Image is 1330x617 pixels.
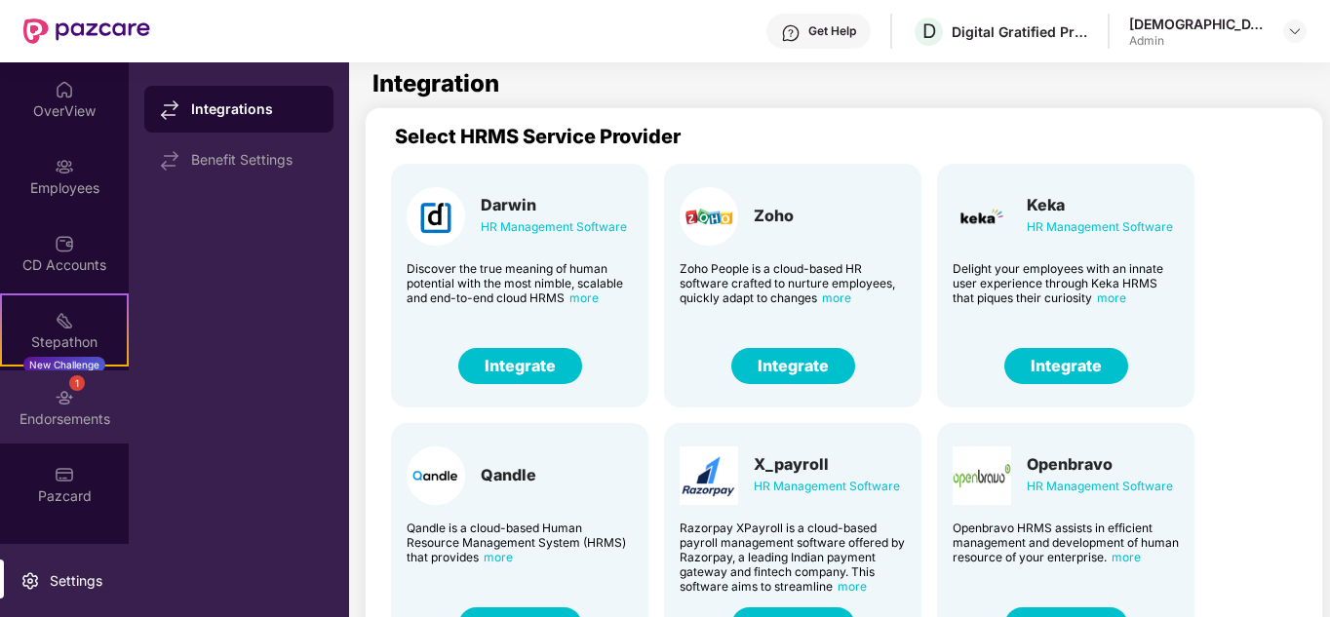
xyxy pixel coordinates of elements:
div: [DEMOGRAPHIC_DATA][PERSON_NAME] [1129,15,1266,33]
div: Zoho People is a cloud-based HR software crafted to nurture employees, quickly adapt to changes [680,261,906,305]
span: more [1112,550,1141,564]
div: Get Help [808,23,856,39]
span: more [1097,290,1126,305]
img: svg+xml;base64,PHN2ZyBpZD0iSGVscC0zMngzMiIgeG1sbnM9Imh0dHA6Ly93d3cudzMub3JnLzIwMDAvc3ZnIiB3aWR0aD... [781,23,801,43]
img: svg+xml;base64,PHN2ZyBpZD0iRW1wbG95ZWVzIiB4bWxucz0iaHR0cDovL3d3dy53My5vcmcvMjAwMC9zdmciIHdpZHRoPS... [55,157,74,176]
div: Darwin [481,195,627,214]
div: Discover the true meaning of human potential with the most nimble, scalable and end-to-end cloud ... [407,261,633,305]
img: New Pazcare Logo [23,19,150,44]
button: Integrate [1004,348,1128,384]
div: HR Management Software [1027,216,1173,238]
div: Digital Gratified Private Limited [952,22,1088,41]
button: Integrate [458,348,582,384]
div: Integrations [191,99,318,119]
img: Card Logo [680,446,738,505]
img: Card Logo [407,187,465,246]
div: Keka [1027,195,1173,214]
div: New Challenge [23,357,105,372]
div: Openbravo [1027,454,1173,474]
div: Qandle [481,465,536,484]
img: svg+xml;base64,PHN2ZyB4bWxucz0iaHR0cDovL3d3dy53My5vcmcvMjAwMC9zdmciIHdpZHRoPSIxNy44MzIiIGhlaWdodD... [160,151,179,171]
img: svg+xml;base64,PHN2ZyBpZD0iRHJvcGRvd24tMzJ4MzIiIHhtbG5zPSJodHRwOi8vd3d3LnczLm9yZy8yMDAwL3N2ZyIgd2... [1287,23,1303,39]
img: Card Logo [953,446,1011,505]
div: HR Management Software [754,476,900,497]
div: 1 [69,375,85,391]
span: more [822,290,851,305]
img: Card Logo [407,446,465,505]
img: svg+xml;base64,PHN2ZyBpZD0iRW5kb3JzZW1lbnRzIiB4bWxucz0iaHR0cDovL3d3dy53My5vcmcvMjAwMC9zdmciIHdpZH... [55,388,74,407]
div: Stepathon [2,332,127,352]
img: Card Logo [953,187,1011,246]
span: more [484,550,513,564]
div: Settings [44,571,108,591]
div: Zoho [754,206,794,225]
button: Integrate [731,348,855,384]
span: D [922,19,936,43]
img: svg+xml;base64,PHN2ZyBpZD0iQ0RfQWNjb3VudHMiIGRhdGEtbmFtZT0iQ0QgQWNjb3VudHMiIHhtbG5zPSJodHRwOi8vd3... [55,234,74,253]
div: Admin [1129,33,1266,49]
img: svg+xml;base64,PHN2ZyB4bWxucz0iaHR0cDovL3d3dy53My5vcmcvMjAwMC9zdmciIHdpZHRoPSIxNy44MzIiIGhlaWdodD... [160,100,179,120]
div: X_payroll [754,454,900,474]
img: svg+xml;base64,PHN2ZyBpZD0iU2V0dGluZy0yMHgyMCIgeG1sbnM9Imh0dHA6Ly93d3cudzMub3JnLzIwMDAvc3ZnIiB3aW... [20,571,40,591]
img: svg+xml;base64,PHN2ZyB4bWxucz0iaHR0cDovL3d3dy53My5vcmcvMjAwMC9zdmciIHdpZHRoPSIyMSIgaGVpZ2h0PSIyMC... [55,311,74,330]
div: Razorpay XPayroll is a cloud-based payroll management software offered by Razorpay, a leading Ind... [680,521,906,594]
h1: Integration [372,72,499,96]
div: Openbravo HRMS assists in efficient management and development of human resource of your enterprise. [953,521,1179,564]
div: HR Management Software [1027,476,1173,497]
span: more [838,579,867,594]
span: more [569,290,599,305]
div: Qandle is a cloud-based Human Resource Management System (HRMS) that provides [407,521,633,564]
div: Delight your employees with an innate user experience through Keka HRMS that piques their curiosity [953,261,1179,305]
div: HR Management Software [481,216,627,238]
img: svg+xml;base64,PHN2ZyBpZD0iUGF6Y2FyZCIgeG1sbnM9Imh0dHA6Ly93d3cudzMub3JnLzIwMDAvc3ZnIiB3aWR0aD0iMj... [55,465,74,484]
img: Card Logo [680,187,738,246]
img: svg+xml;base64,PHN2ZyBpZD0iSG9tZSIgeG1sbnM9Imh0dHA6Ly93d3cudzMub3JnLzIwMDAvc3ZnIiB3aWR0aD0iMjAiIG... [55,80,74,99]
div: Benefit Settings [191,152,318,168]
